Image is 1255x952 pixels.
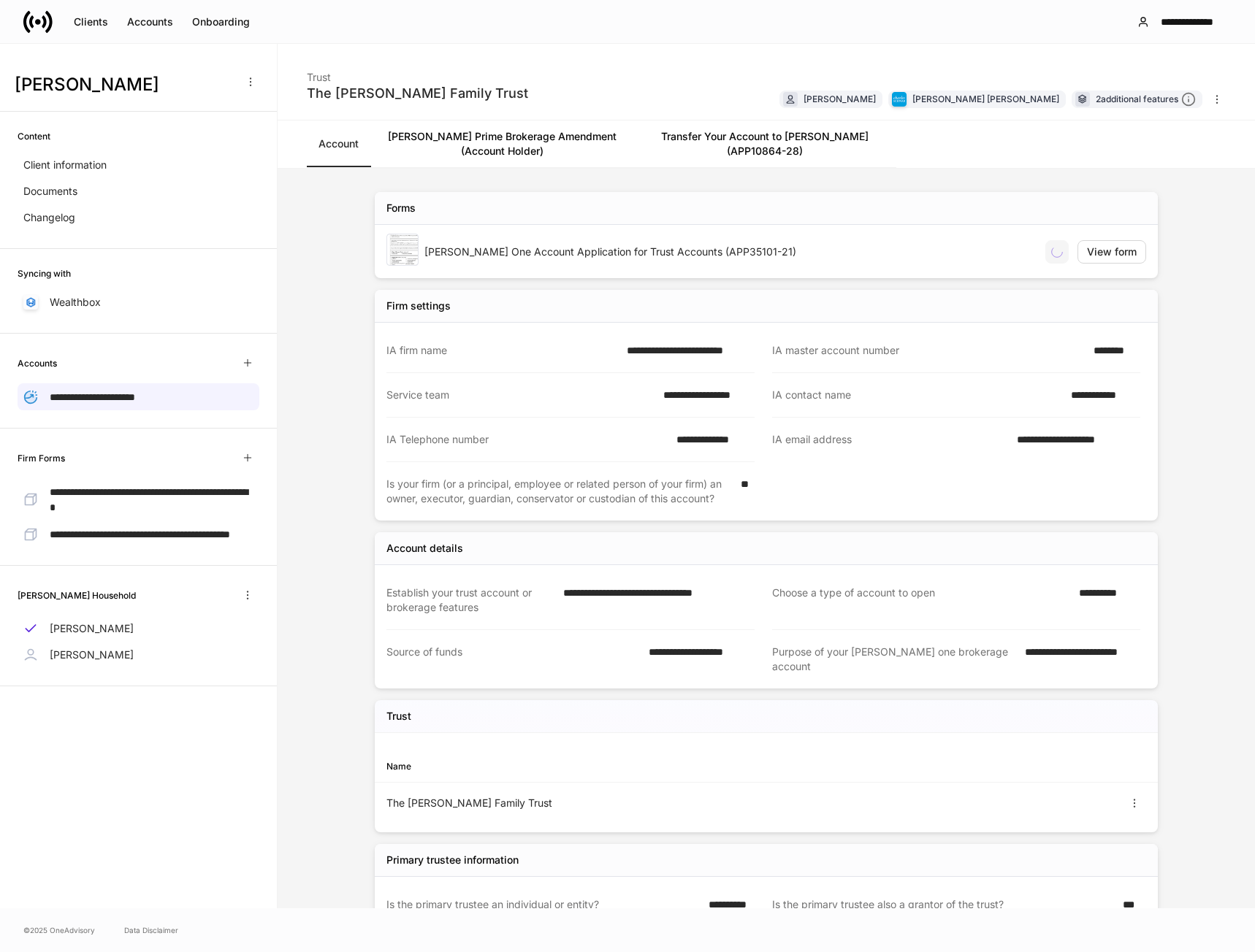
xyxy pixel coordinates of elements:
[772,343,1085,358] div: IA master account number
[23,210,75,225] p: Changelog
[772,432,1008,448] div: IA email address
[15,73,233,96] h3: [PERSON_NAME]
[18,289,259,315] a: Wealthbox
[386,759,766,773] div: Name
[18,642,259,668] a: [PERSON_NAME]
[1096,92,1196,107] div: 2 additional features
[50,648,134,662] p: [PERSON_NAME]
[912,92,1059,106] div: [PERSON_NAME] [PERSON_NAME]
[18,588,136,602] h6: [PERSON_NAME] Household
[64,10,118,34] button: Clients
[772,388,1062,402] div: IA contact name
[370,120,633,167] a: [PERSON_NAME] Prime Brokerage Amendment (Account Holder)
[18,615,259,642] a: [PERSON_NAME]
[192,15,250,29] div: Onboarding
[18,152,259,178] a: Client information
[124,924,178,936] a: Data Disclaimer
[18,266,71,280] h6: Syncing with
[386,897,700,912] div: Is the primary trustee an individual or entity?
[18,204,259,231] a: Changelog
[386,645,640,674] div: Source of funds
[307,120,370,167] a: Account
[386,796,766,810] div: The [PERSON_NAME] Family Trust
[892,92,907,107] img: charles-schwab-BFYFdbvS.png
[386,299,451,313] div: Firm settings
[50,295,101,310] p: Wealthbox
[386,201,416,215] div: Forms
[386,541,463,556] div: Account details
[127,15,173,29] div: Accounts
[1077,240,1146,264] button: View form
[18,178,259,204] a: Documents
[386,477,732,506] div: Is your firm (or a principal, employee or related person of your firm) an owner, executor, guardi...
[804,92,876,106] div: [PERSON_NAME]
[23,158,107,172] p: Client information
[772,645,1016,674] div: Purpose of your [PERSON_NAME] one brokerage account
[633,120,896,167] a: Transfer Your Account to [PERSON_NAME] (APP10864-28)
[18,356,57,370] h6: Accounts
[424,245,1034,259] div: [PERSON_NAME] One Account Application for Trust Accounts (APP35101-21)
[23,184,77,199] p: Documents
[183,10,259,34] button: Onboarding
[50,621,134,636] p: [PERSON_NAME]
[23,924,95,936] span: © 2025 OneAdvisory
[386,388,655,402] div: Service team
[772,897,1114,912] div: Is the primary trustee also a grantor of the trust?
[307,85,528,102] div: The [PERSON_NAME] Family Trust
[74,15,108,29] div: Clients
[118,10,183,34] button: Accounts
[18,451,65,465] h6: Firm Forms
[386,709,411,723] h5: Trust
[1087,245,1137,259] div: View form
[386,343,618,358] div: IA firm name
[772,586,1070,615] div: Choose a type of account to open
[386,586,554,615] div: Establish your trust account or brokerage features
[386,432,668,447] div: IA Telephone number
[307,61,528,85] div: Trust
[386,853,519,867] div: Primary trustee information
[18,129,50,143] h6: Content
